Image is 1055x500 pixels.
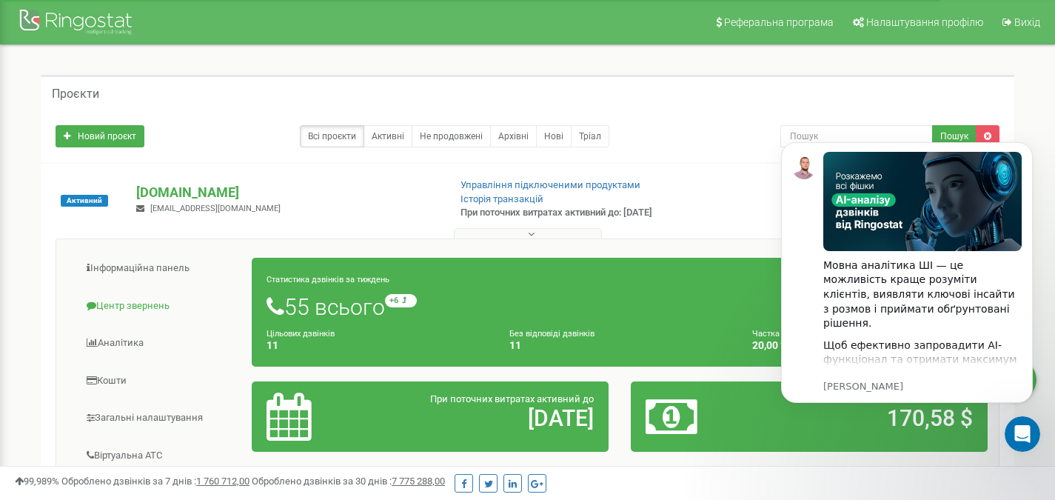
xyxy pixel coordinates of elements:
[759,120,1055,460] iframe: Intercom notifications повідомлення
[196,476,249,487] u: 1 760 712,00
[67,250,252,287] a: Інформаційна панель
[752,329,861,339] small: Частка пропущених дзвінків
[67,325,252,361] a: Аналiтика
[267,294,973,319] h1: 55 всього
[252,476,445,487] span: Оброблено дзвінків за 30 днів :
[724,16,834,28] span: Реферальна програма
[509,329,595,339] small: Без відповіді дзвінків
[150,204,281,213] span: [EMAIL_ADDRESS][DOMAIN_NAME]
[1005,416,1040,452] iframe: Intercom live chat
[56,125,144,147] a: Новий проєкт
[460,193,543,204] a: Історія транзакцій
[15,476,59,487] span: 99,989%
[866,16,983,28] span: Налаштування профілю
[752,340,973,351] h4: 20,00 %
[383,406,594,430] h2: [DATE]
[267,329,335,339] small: Цільових дзвінків
[430,393,594,404] span: При поточних витратах активний до
[61,195,108,207] span: Активний
[52,87,99,101] h5: Проєкти
[536,125,572,147] a: Нові
[67,400,252,436] a: Загальні налаштування
[267,340,487,351] h4: 11
[300,125,364,147] a: Всі проєкти
[61,476,249,487] span: Оброблено дзвінків за 7 днів :
[571,125,609,147] a: Тріал
[136,183,436,202] p: [DOMAIN_NAME]
[385,294,417,307] small: +6
[490,125,537,147] a: Архівні
[67,288,252,324] a: Центр звернень
[67,363,252,399] a: Кошти
[392,476,445,487] u: 7 775 288,00
[509,340,730,351] h4: 11
[460,206,680,220] p: При поточних витратах активний до: [DATE]
[412,125,491,147] a: Не продовжені
[364,125,412,147] a: Активні
[460,179,640,190] a: Управління підключеними продуктами
[267,275,389,284] small: Статистика дзвінків за тиждень
[1014,16,1040,28] span: Вихід
[67,438,252,474] a: Віртуальна АТС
